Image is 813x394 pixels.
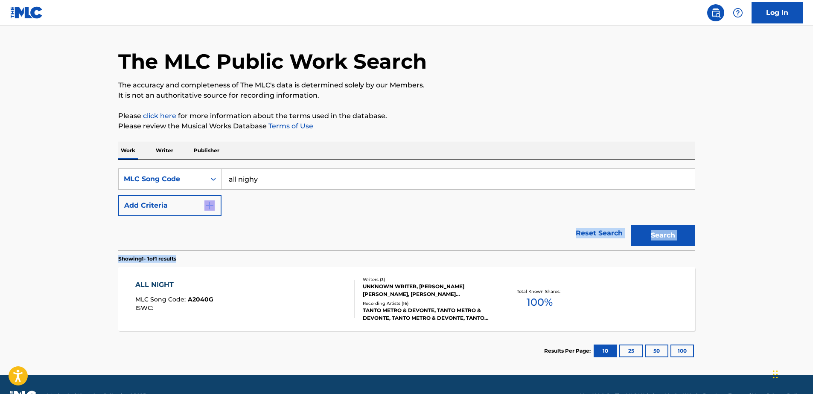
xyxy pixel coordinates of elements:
[631,225,695,246] button: Search
[267,122,313,130] a: Terms of Use
[711,8,721,18] img: search
[645,345,668,357] button: 50
[619,345,643,357] button: 25
[10,6,43,19] img: MLC Logo
[135,280,213,290] div: ALL NIGHT
[191,142,222,159] p: Publisher
[135,295,188,303] span: MLC Song Code :
[118,49,427,74] h1: The MLC Public Work Search
[752,2,803,23] a: Log In
[363,300,492,307] div: Recording Artists ( 16 )
[707,4,724,21] a: Public Search
[363,283,492,298] div: UNKNOWN WRITER, [PERSON_NAME] [PERSON_NAME], [PERSON_NAME] [PERSON_NAME]
[733,8,743,18] img: help
[118,121,695,131] p: Please review the Musical Works Database
[118,142,138,159] p: Work
[118,111,695,121] p: Please for more information about the terms used in the database.
[153,142,176,159] p: Writer
[204,200,215,211] img: 9d2ae6d4665cec9f34b9.svg
[517,288,562,295] p: Total Known Shares:
[527,295,553,310] span: 100 %
[729,4,746,21] div: Help
[118,80,695,90] p: The accuracy and completeness of The MLC's data is determined solely by our Members.
[773,362,778,387] div: Drag
[124,174,201,184] div: MLC Song Code
[118,168,695,250] form: Search Form
[770,353,813,394] iframe: Chat Widget
[118,255,176,263] p: Showing 1 - 1 of 1 results
[544,347,593,355] p: Results Per Page:
[363,307,492,322] div: TANTO METRO & DEVONTE, TANTO METRO & DEVONTE, TANTO METRO & DEVONTE, TANTO METRO & [PERSON_NAME],...
[188,295,213,303] span: A2040G
[135,304,155,312] span: ISWC :
[118,90,695,101] p: It is not an authoritative source for recording information.
[594,345,617,357] button: 10
[670,345,694,357] button: 100
[118,195,221,216] button: Add Criteria
[363,276,492,283] div: Writers ( 3 )
[143,112,176,120] a: click here
[118,267,695,331] a: ALL NIGHTMLC Song Code:A2040GISWC:Writers (3)UNKNOWN WRITER, [PERSON_NAME] [PERSON_NAME], [PERSON...
[571,224,627,243] a: Reset Search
